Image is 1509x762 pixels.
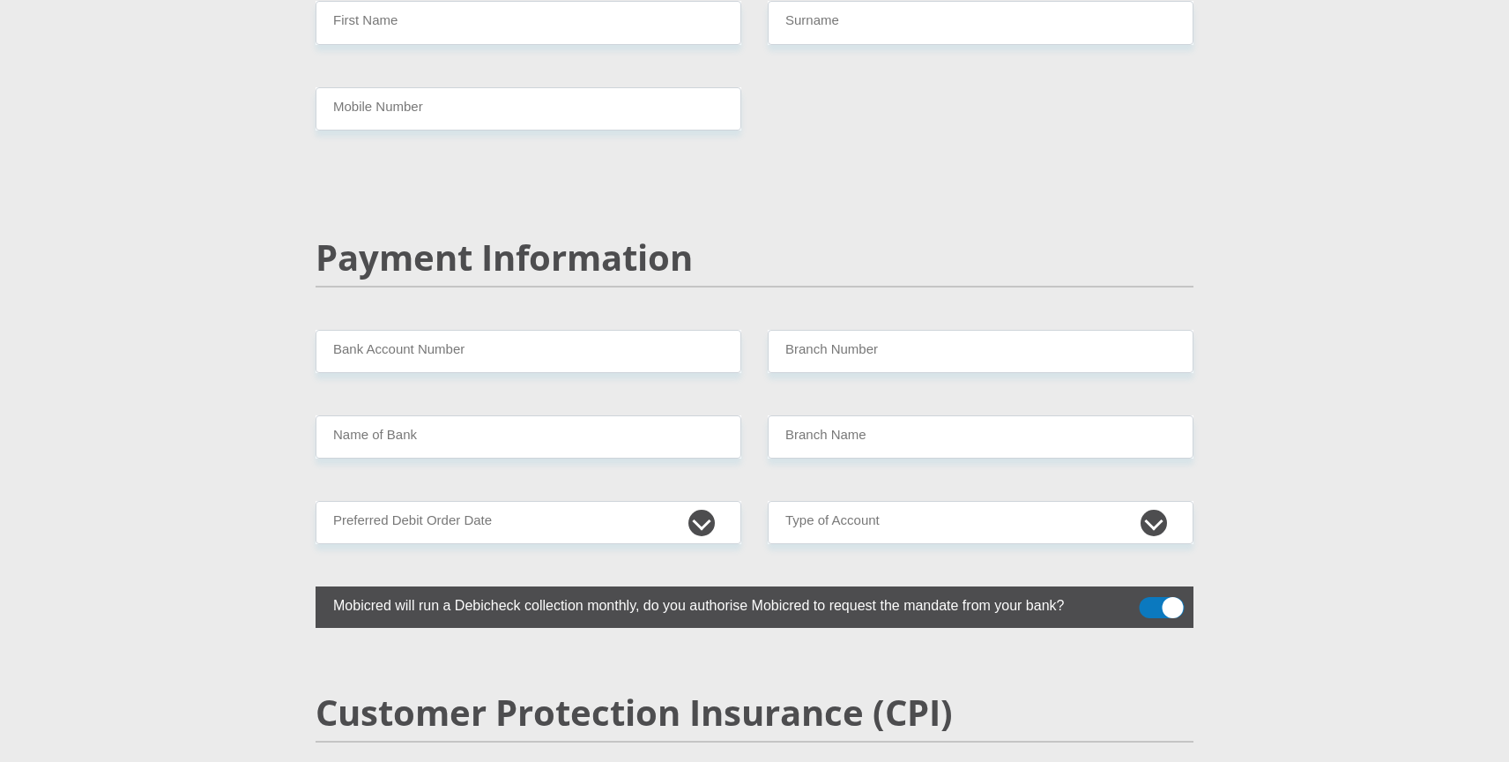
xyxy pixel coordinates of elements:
[316,236,1193,279] h2: Payment Information
[768,415,1193,459] input: Branch Name
[768,330,1193,373] input: Branch Number
[316,1,741,44] input: Name
[316,586,1105,621] label: Mobicred will run a Debicheck collection monthly, do you authorise Mobicred to request the mandat...
[316,330,741,373] input: Bank Account Number
[768,1,1193,44] input: Surname
[316,691,1193,734] h2: Customer Protection Insurance (CPI)
[316,87,741,131] input: Mobile Number
[316,415,741,459] input: Name of Bank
